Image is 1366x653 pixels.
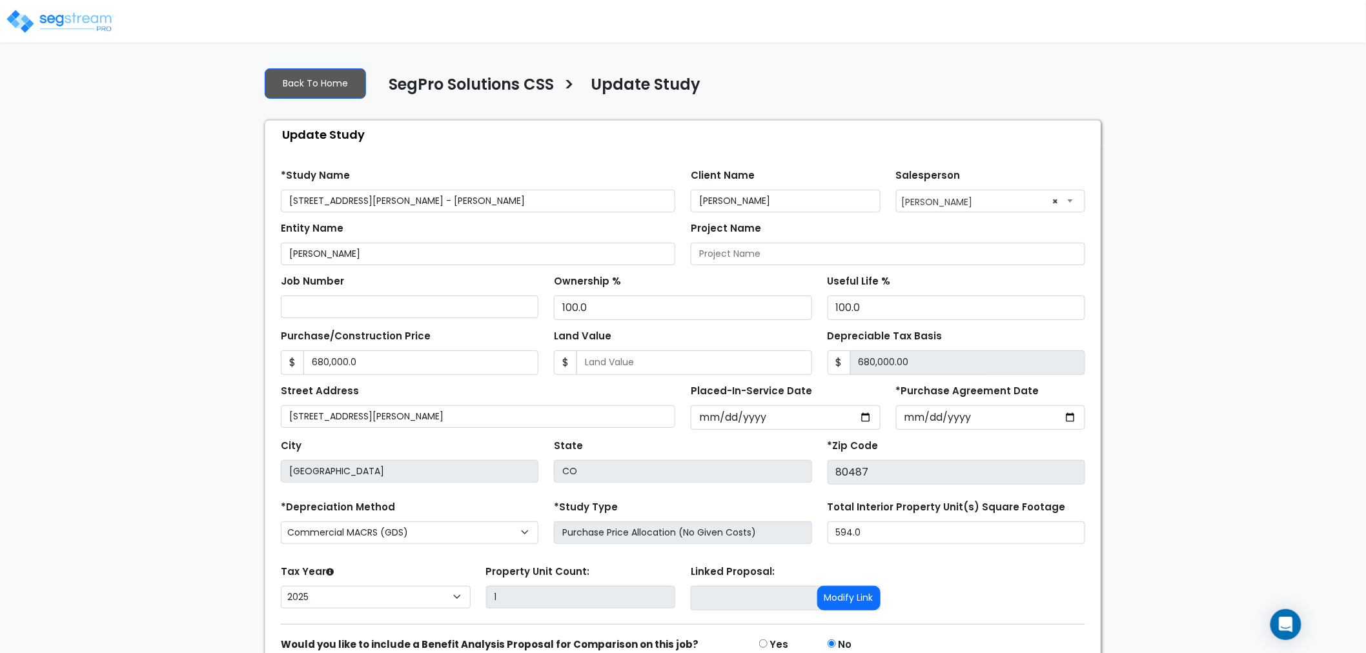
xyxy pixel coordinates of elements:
[828,439,879,454] label: *Zip Code
[379,75,554,103] a: SegPro Solutions CSS
[828,500,1066,515] label: Total Interior Property Unit(s) Square Footage
[896,384,1039,399] label: *Purchase Agreement Date
[828,329,943,344] label: Depreciable Tax Basis
[281,439,301,454] label: City
[303,350,538,375] input: Purchase or Construction Price
[896,168,961,183] label: Salesperson
[1270,609,1301,640] div: Open Intercom Messenger
[896,190,1086,212] span: Zack Driscoll
[828,460,1085,485] input: Zip Code
[554,500,618,515] label: *Study Type
[691,243,1085,265] input: Project Name
[389,75,554,97] h4: SegPro Solutions CSS
[281,638,698,651] strong: Would you like to include a Benefit Analysis Proposal for Comparison on this job?
[850,350,1085,375] input: 0.00
[281,405,675,428] input: Street Address
[281,274,344,289] label: Job Number
[281,243,675,265] input: Entity Name
[828,274,891,289] label: Useful Life %
[281,329,431,344] label: Purchase/Construction Price
[281,500,395,515] label: *Depreciation Method
[281,221,343,236] label: Entity Name
[554,350,577,375] span: $
[576,350,811,375] input: Land Value
[5,8,115,34] img: logo_pro_r.png
[486,565,590,579] label: Property Unit Count:
[828,350,851,375] span: $
[817,586,881,610] button: Modify Link
[828,296,1085,320] input: Depreciation
[281,190,675,212] input: Study Name
[281,168,350,183] label: *Study Name
[554,439,583,454] label: State
[554,274,621,289] label: Ownership %
[691,221,761,236] label: Project Name
[591,75,700,97] h4: Update Study
[281,350,304,375] span: $
[281,565,334,579] label: Tax Year
[828,521,1085,544] input: total square foot
[564,74,575,99] h3: >
[691,190,881,212] input: Client Name
[897,190,1085,211] span: Zack Driscoll
[554,296,811,320] input: Ownership
[691,565,775,579] label: Linked Proposal:
[486,586,676,608] input: Building Count
[896,405,1086,430] input: Purchase Date
[272,121,1101,148] div: Update Study
[839,638,852,652] label: No
[265,68,366,99] a: Back To Home
[770,638,789,652] label: Yes
[281,384,359,399] label: Street Address
[691,384,812,399] label: Placed-In-Service Date
[691,168,755,183] label: Client Name
[554,329,611,344] label: Land Value
[581,75,700,103] a: Update Study
[1053,192,1059,210] span: ×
